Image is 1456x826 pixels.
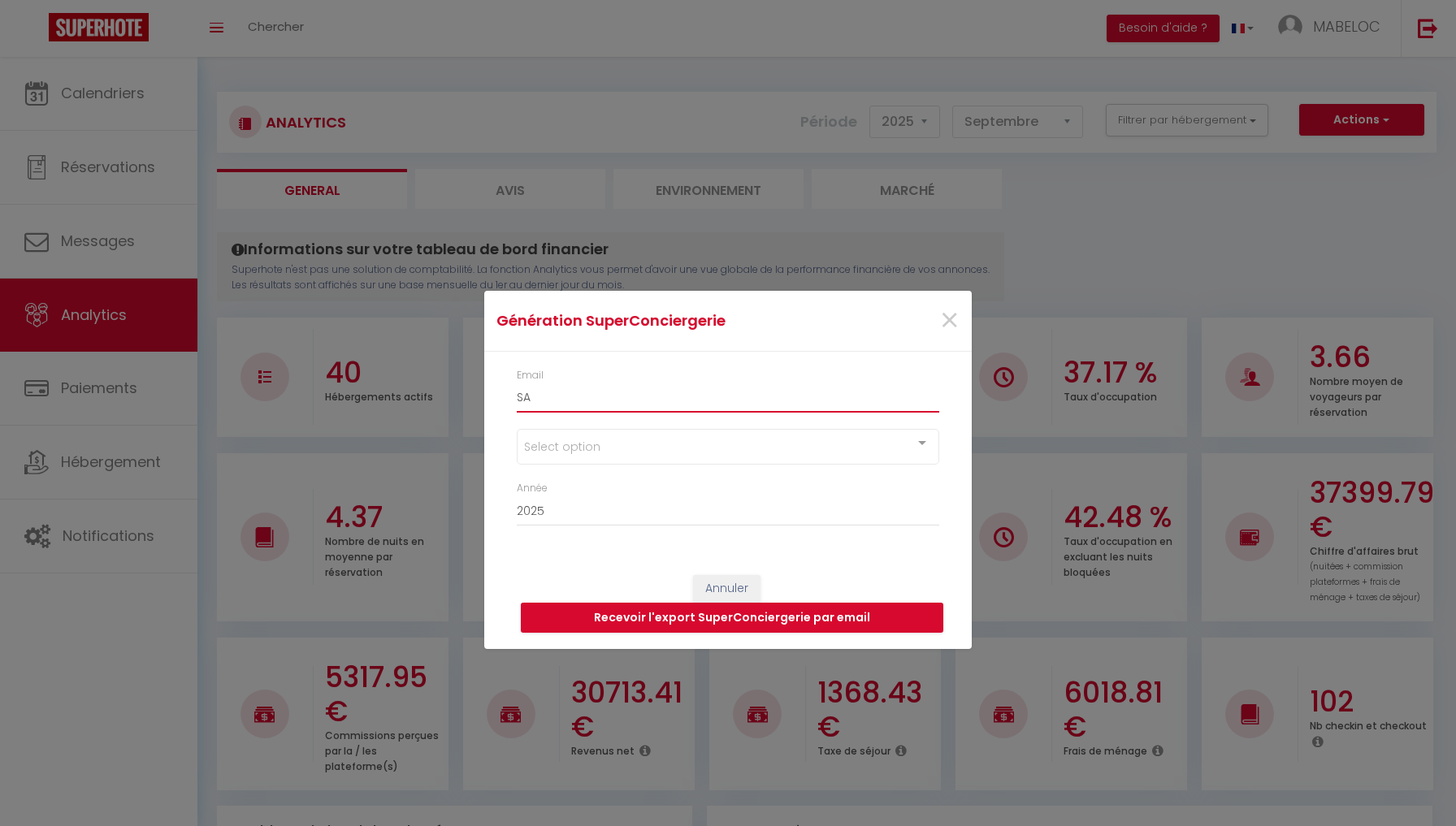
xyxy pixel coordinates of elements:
[693,575,760,603] button: Annuler
[496,309,798,332] h4: Génération SuperConciergerie
[517,368,544,383] label: Email
[517,481,548,496] label: Année
[939,296,960,345] span: ×
[13,6,62,55] button: Ouvrir le widget de chat LiveChat
[521,603,943,634] button: Recevoir l'export SuperConciergerie par email
[939,304,960,339] button: Close
[524,436,600,456] span: Select option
